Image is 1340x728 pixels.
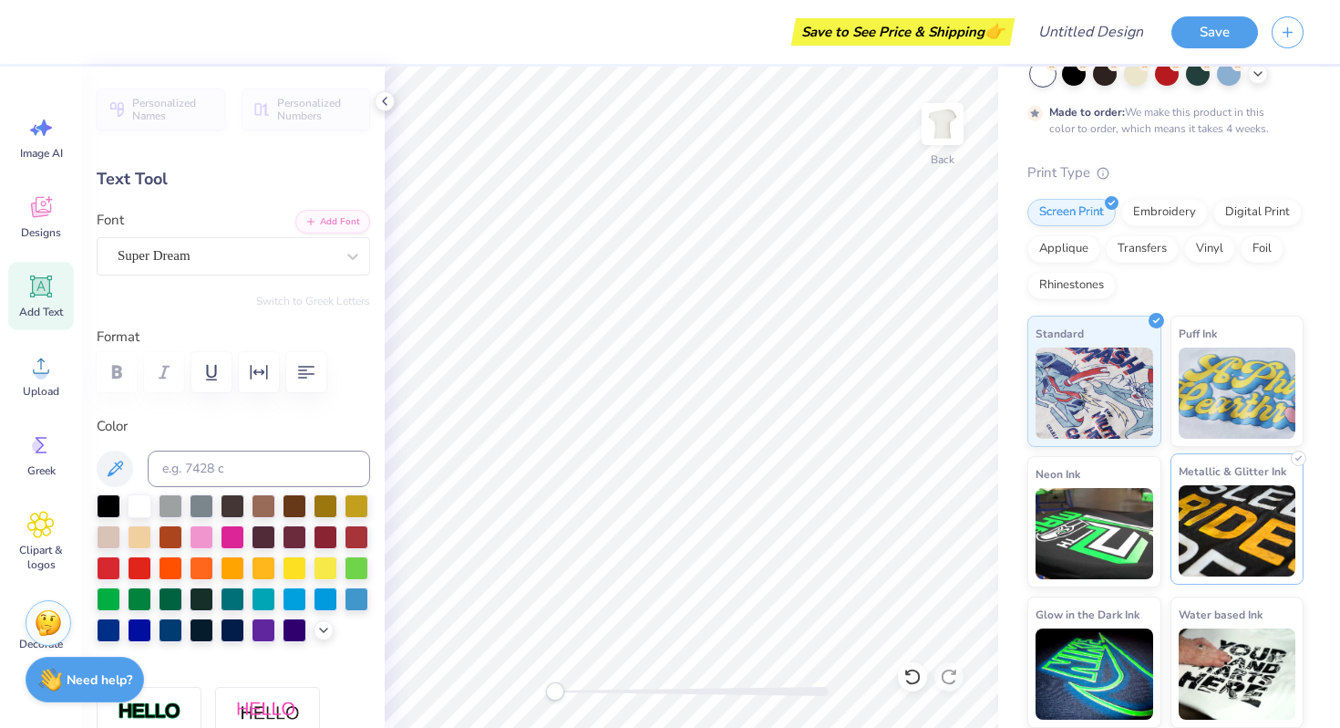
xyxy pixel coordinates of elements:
[1027,199,1116,226] div: Screen Print
[1036,605,1139,624] span: Glow in the Dark Ink
[27,463,56,478] span: Greek
[1171,16,1258,48] button: Save
[1179,629,1296,720] img: Water based Ink
[1036,348,1153,439] img: Standard
[1179,324,1217,343] span: Puff Ink
[1106,235,1179,263] div: Transfers
[118,702,181,723] img: Stroke
[19,305,63,319] span: Add Text
[1184,235,1235,263] div: Vinyl
[1036,324,1084,343] span: Standard
[236,701,300,723] img: Shadow
[242,88,370,130] button: Personalized Numbers
[1036,464,1080,484] span: Neon Ink
[1036,629,1153,720] img: Glow in the Dark Ink
[1024,14,1158,50] input: Untitled Design
[1179,605,1263,624] span: Water based Ink
[97,210,124,231] label: Font
[97,327,370,348] label: Format
[931,151,954,168] div: Back
[1179,348,1296,439] img: Puff Ink
[19,637,63,651] span: Decorate
[1121,199,1208,226] div: Embroidery
[277,97,359,122] span: Personalized Numbers
[132,97,214,122] span: Personalized Names
[1213,199,1302,226] div: Digital Print
[796,18,1010,46] div: Save to See Price & Shipping
[148,451,370,487] input: e.g. 7428 c
[924,106,961,142] img: Back
[1027,162,1304,183] div: Print Type
[11,543,71,572] span: Clipart & logos
[97,88,225,130] button: Personalized Names
[546,682,564,701] div: Accessibility label
[1179,485,1296,577] img: Metallic & Glitter Ink
[984,20,1005,42] span: 👉
[23,384,59,399] span: Upload
[20,146,63,161] span: Image AI
[97,167,370,192] div: Text Tool
[1049,104,1273,137] div: We make this product in this color to order, which means it takes 4 weeks.
[1027,272,1116,299] div: Rhinestones
[295,210,370,234] button: Add Font
[1179,462,1286,481] span: Metallic & Glitter Ink
[1036,488,1153,579] img: Neon Ink
[256,294,370,308] button: Switch to Greek Letters
[97,416,370,437] label: Color
[21,225,61,240] span: Designs
[67,671,132,689] strong: Need help?
[1049,105,1125,120] strong: Made to order:
[1241,235,1283,263] div: Foil
[1027,235,1100,263] div: Applique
